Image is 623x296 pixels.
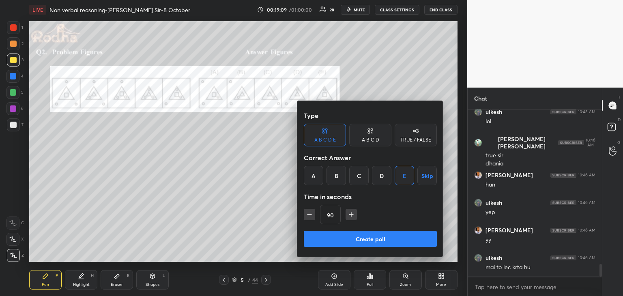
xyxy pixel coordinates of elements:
div: D [372,166,391,185]
button: Skip [417,166,437,185]
div: TRUE / FALSE [400,137,431,142]
div: Type [304,107,437,124]
button: Create poll [304,231,437,247]
div: Correct Answer [304,150,437,166]
div: A B C D E [314,137,336,142]
div: Time in seconds [304,189,437,205]
div: B [327,166,346,185]
div: C [349,166,369,185]
div: A [304,166,323,185]
div: E [395,166,414,185]
div: A B C D [362,137,379,142]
